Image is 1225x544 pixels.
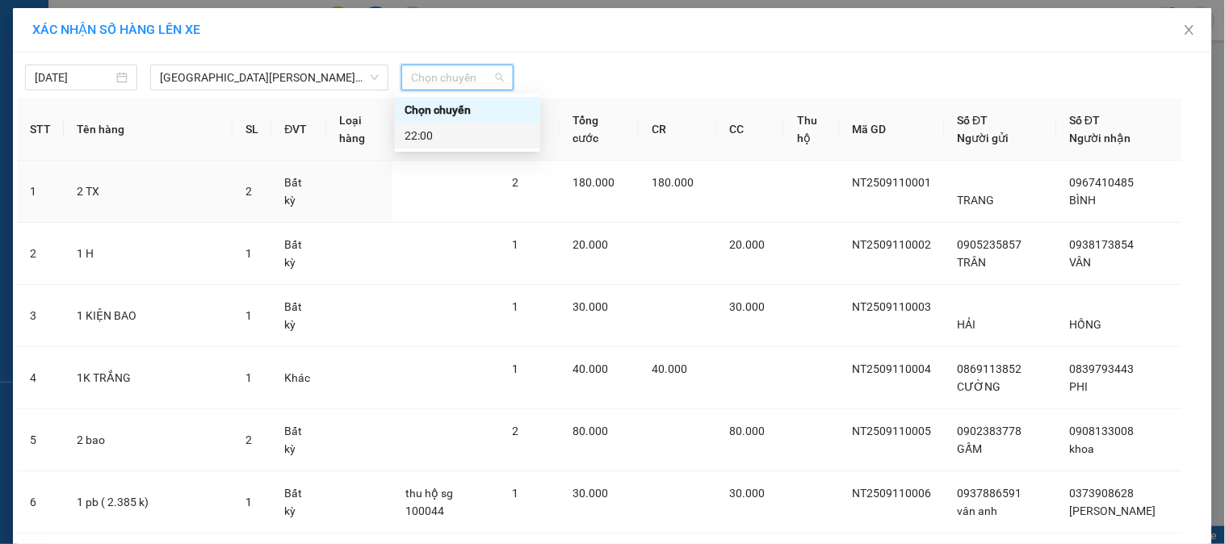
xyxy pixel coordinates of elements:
[17,161,64,223] td: 1
[17,347,64,409] td: 4
[573,176,615,189] span: 180.000
[271,409,326,471] td: Bất kỳ
[652,176,694,189] span: 180.000
[64,347,233,409] td: 1K TRẮNG
[17,285,64,347] td: 3
[17,223,64,285] td: 2
[573,425,608,437] span: 80.000
[411,65,504,90] span: Chọn chuyến
[958,256,987,269] span: TRÂN
[64,161,233,223] td: 2 TX
[1070,114,1101,127] span: Số ĐT
[1070,380,1089,393] span: PHI
[245,247,252,260] span: 1
[271,471,326,534] td: Bất kỳ
[1070,487,1135,500] span: 0373908628
[784,98,839,161] th: Thu hộ
[853,487,932,500] span: NT2509110006
[64,223,233,285] td: 1 H
[958,362,1022,375] span: 0869113852
[853,362,932,375] span: NT2509110004
[392,98,500,161] th: Ghi chú
[513,238,519,251] span: 1
[840,98,945,161] th: Mã GD
[1070,504,1156,517] span: [PERSON_NAME]
[573,238,608,251] span: 20.000
[958,504,998,517] span: vân anh
[573,487,608,500] span: 30.000
[560,98,639,161] th: Tổng cước
[64,409,233,471] td: 2 bao
[271,98,326,161] th: ĐVT
[958,318,976,331] span: HẢI
[405,127,531,144] div: 22:00
[958,487,1022,500] span: 0937886591
[716,98,784,161] th: CC
[1070,442,1095,455] span: khoa
[64,98,233,161] th: Tên hàng
[17,471,64,534] td: 6
[1070,132,1131,144] span: Người nhận
[1070,194,1097,207] span: BÌNH
[958,425,1022,437] span: 0902383778
[35,69,113,86] input: 11/09/2025
[652,362,687,375] span: 40.000
[1070,256,1092,269] span: VÂN
[729,487,765,500] span: 30.000
[853,300,932,313] span: NT2509110003
[271,347,326,409] td: Khác
[17,98,64,161] th: STT
[405,101,531,119] div: Chọn chuyến
[1070,318,1102,331] span: HỒNG
[271,285,326,347] td: Bất kỳ
[729,300,765,313] span: 30.000
[64,285,233,347] td: 1 KIỆN BAO
[958,132,1009,144] span: Người gửi
[271,161,326,223] td: Bất kỳ
[853,176,932,189] span: NT2509110001
[271,223,326,285] td: Bất kỳ
[958,114,988,127] span: Số ĐT
[573,300,608,313] span: 30.000
[513,425,519,437] span: 2
[405,487,453,517] span: thu hộ sg 100044
[513,487,519,500] span: 1
[17,409,64,471] td: 5
[395,97,540,123] div: Chọn chuyến
[245,371,252,384] span: 1
[958,380,1001,393] span: CƯỜNG
[245,185,252,198] span: 2
[245,309,252,322] span: 1
[958,442,983,455] span: GẤM
[1183,23,1196,36] span: close
[32,22,200,37] span: XÁC NHẬN SỐ HÀNG LÊN XE
[1070,238,1135,251] span: 0938173854
[326,98,392,161] th: Loại hàng
[1070,362,1135,375] span: 0839793443
[160,65,379,90] span: Nha Trang - Sài Gòn (Hàng hoá)
[1167,8,1212,53] button: Close
[853,238,932,251] span: NT2509110002
[370,73,380,82] span: down
[64,471,233,534] td: 1 pb ( 2.385 k)
[1070,425,1135,437] span: 0908133008
[958,238,1022,251] span: 0905235857
[729,425,765,437] span: 80.000
[573,362,608,375] span: 40.000
[513,300,519,313] span: 1
[233,98,271,161] th: SL
[958,194,995,207] span: TRANG
[513,362,519,375] span: 1
[639,98,716,161] th: CR
[245,496,252,508] span: 1
[853,425,932,437] span: NT2509110005
[245,433,252,446] span: 2
[1070,176,1135,189] span: 0967410485
[729,238,765,251] span: 20.000
[513,176,519,189] span: 2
